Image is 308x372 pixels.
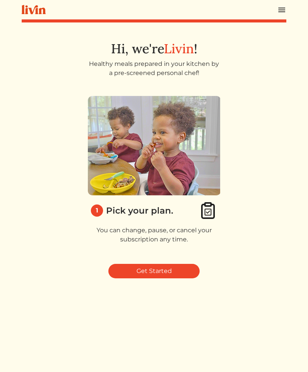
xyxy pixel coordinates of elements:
img: livin-logo-a0d97d1a881af30f6274990eb6222085a2533c92bbd1e4f22c21b4f0d0e3210c.svg [22,5,46,14]
img: clipboard_check-4e1afea9aecc1d71a83bd71232cd3fbb8e4b41c90a1eb376bae1e516b9241f3c.svg [199,201,217,220]
p: You can change, pause, or cancel your subscription any time. [88,226,220,244]
img: 1_pick_plan-58eb60cc534f7a7539062c92543540e51162102f37796608976bb4e513d204c1.png [88,96,221,195]
h1: Hi, we're ! [22,41,286,56]
span: Livin [164,40,194,57]
img: menu_hamburger-cb6d353cf0ecd9f46ceae1c99ecbeb4a00e71ca567a856bd81f57e9d8c17bb26.svg [277,5,286,14]
p: Healthy meals prepared in your kitchen by a pre-screened personal chef! [88,59,220,78]
div: Pick your plan. [106,204,173,217]
a: Get Started [108,264,200,278]
div: 1 [91,204,103,217]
